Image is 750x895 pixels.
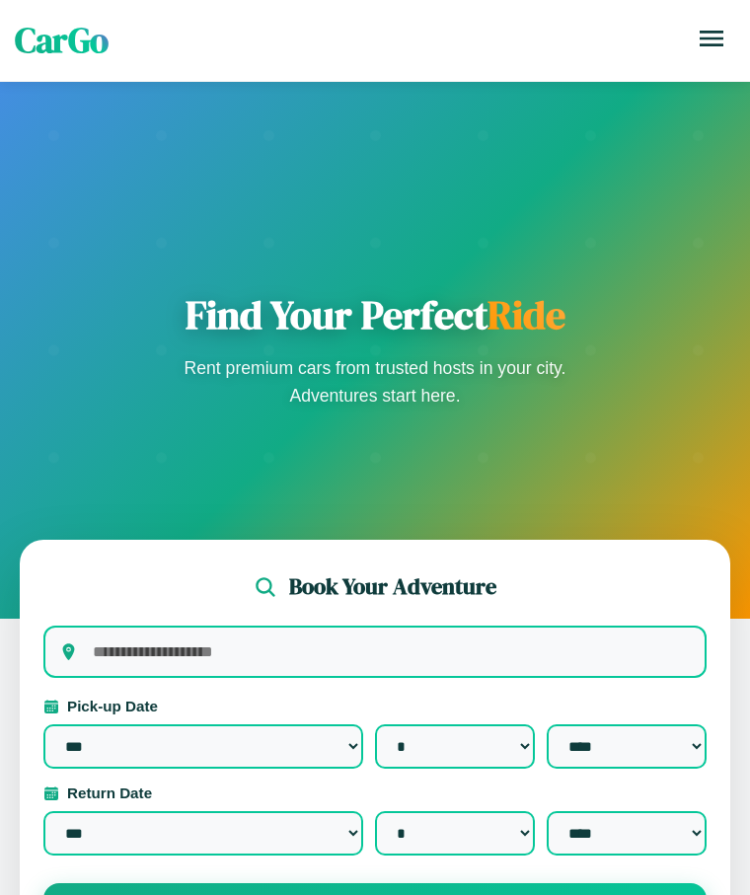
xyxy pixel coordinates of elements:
label: Pick-up Date [43,698,707,714]
h1: Find Your Perfect [178,291,572,338]
h2: Book Your Adventure [289,571,496,602]
span: CarGo [15,17,109,64]
p: Rent premium cars from trusted hosts in your city. Adventures start here. [178,354,572,410]
label: Return Date [43,784,707,801]
span: Ride [487,288,565,341]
